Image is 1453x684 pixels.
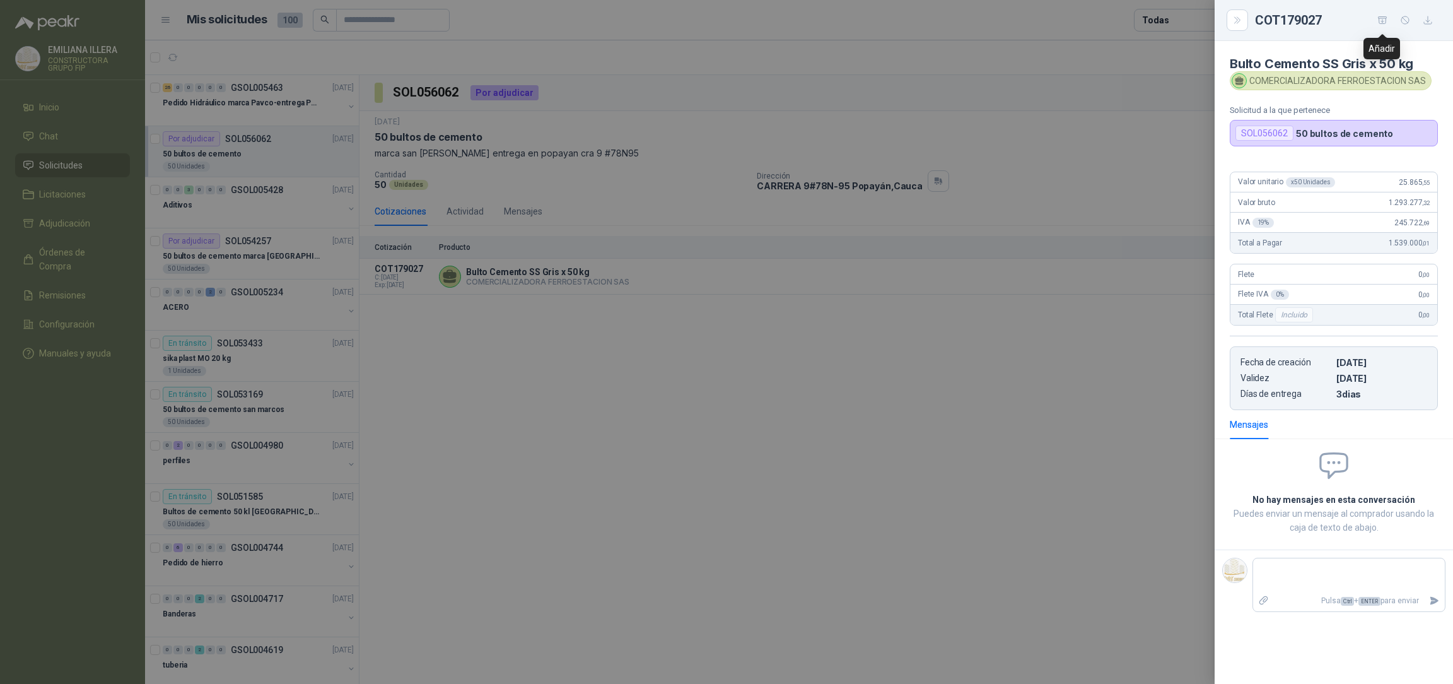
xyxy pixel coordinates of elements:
[1238,218,1274,228] span: IVA
[1394,218,1430,227] span: 245.722
[1389,239,1430,247] span: 1.539.000
[1238,270,1254,279] span: Flete
[1418,290,1430,299] span: 0
[1271,290,1289,300] div: 0 %
[1422,312,1430,319] span: ,00
[1240,373,1331,384] p: Validez
[1422,292,1430,298] span: ,00
[1424,590,1445,612] button: Enviar
[1336,357,1427,368] p: [DATE]
[1389,198,1430,207] span: 1.293.277
[1230,13,1245,28] button: Close
[1422,271,1430,278] span: ,00
[1230,493,1438,507] h2: No hay mensajes en esta conversación
[1240,357,1331,368] p: Fecha de creación
[1336,373,1427,384] p: [DATE]
[1341,597,1354,606] span: Ctrl
[1418,270,1430,279] span: 0
[1275,590,1425,612] p: Pulsa + para enviar
[1336,389,1427,399] p: 3 dias
[1230,418,1268,432] div: Mensajes
[1230,105,1438,115] p: Solicitud a la que pertenece
[1363,38,1400,59] div: Añadir
[1238,177,1335,187] span: Valor unitario
[1230,71,1432,90] div: COMERCIALIZADORA FERROESTACION SAS
[1230,56,1438,71] h4: Bulto Cemento SS Gris x 50 kg
[1253,590,1275,612] label: Adjuntar archivos
[1422,220,1430,227] span: ,69
[1223,558,1247,582] img: Company Logo
[1230,507,1438,534] p: Puedes enviar un mensaje al comprador usando la caja de texto de abajo.
[1358,597,1380,606] span: ENTER
[1286,177,1335,187] div: x 50 Unidades
[1422,240,1430,247] span: ,01
[1418,310,1430,319] span: 0
[1422,179,1430,186] span: ,55
[1422,199,1430,206] span: ,32
[1238,239,1282,247] span: Total a Pagar
[1235,126,1293,141] div: SOL056062
[1238,290,1289,300] span: Flete IVA
[1399,178,1430,187] span: 25.865
[1240,389,1331,399] p: Días de entrega
[1255,10,1438,30] div: COT179027
[1275,307,1313,322] div: Incluido
[1238,198,1275,207] span: Valor bruto
[1252,218,1275,228] div: 19 %
[1296,128,1393,139] p: 50 bultos de cemento
[1238,307,1316,322] span: Total Flete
